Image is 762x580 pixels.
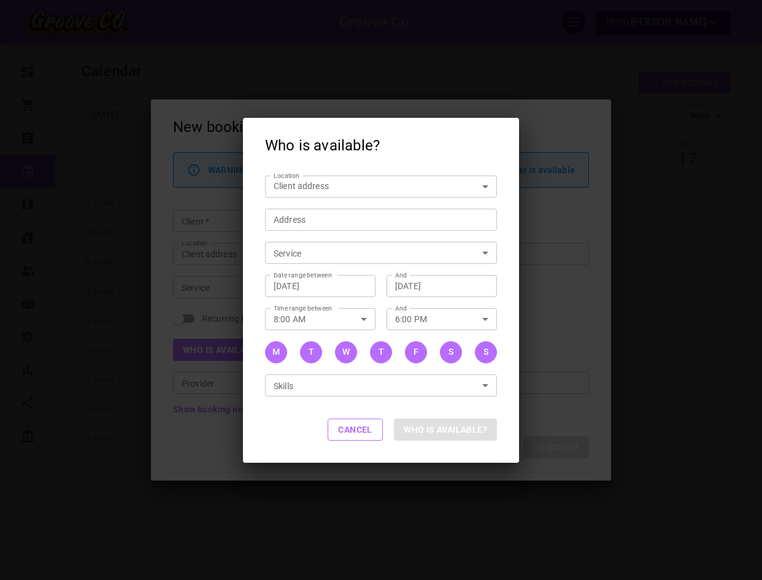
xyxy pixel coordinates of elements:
[274,171,299,180] label: Location
[483,346,488,358] div: S
[395,304,407,313] label: And
[440,341,462,363] button: S
[405,341,427,363] button: F
[414,346,418,358] div: F
[448,346,453,358] div: S
[268,212,481,227] input: Address
[475,341,497,363] button: S
[342,346,350,358] div: W
[309,346,314,358] div: T
[274,180,488,192] div: Client address
[274,271,332,280] label: Date range between
[274,279,367,292] input: mmm dd, yyyy
[328,419,383,441] button: Cancel
[370,341,392,363] button: T
[300,341,322,363] button: T
[274,304,333,313] label: Time range between
[379,346,384,358] div: T
[395,271,407,280] label: And
[272,346,280,358] div: M
[395,279,488,292] input: mmm dd, yyyy
[265,341,287,363] button: M
[335,341,357,363] button: W
[243,118,519,171] h2: Who is available?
